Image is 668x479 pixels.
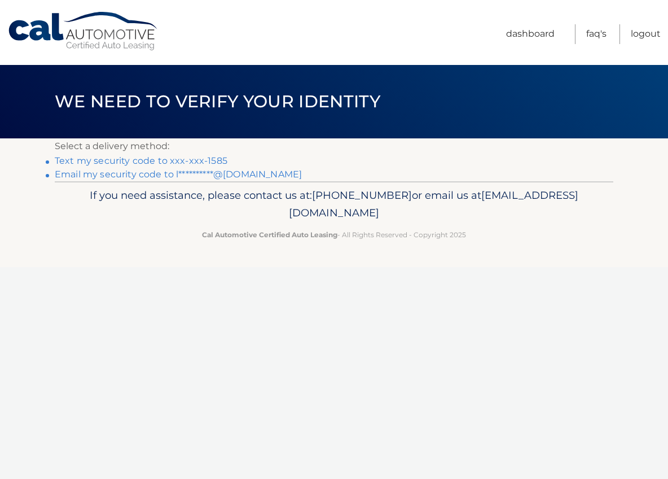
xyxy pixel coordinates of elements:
p: Select a delivery method: [55,138,613,154]
a: Email my security code to l**********@[DOMAIN_NAME] [55,169,302,180]
a: Cal Automotive [7,11,160,51]
a: Text my security code to xxx-xxx-1585 [55,155,227,166]
strong: Cal Automotive Certified Auto Leasing [202,230,337,239]
span: We need to verify your identity [55,91,380,112]
a: Dashboard [506,24,555,44]
a: Logout [631,24,661,44]
p: If you need assistance, please contact us at: or email us at [62,186,606,223]
p: - All Rights Reserved - Copyright 2025 [62,229,606,241]
a: FAQ's [586,24,607,44]
span: [PHONE_NUMBER] [312,189,412,202]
